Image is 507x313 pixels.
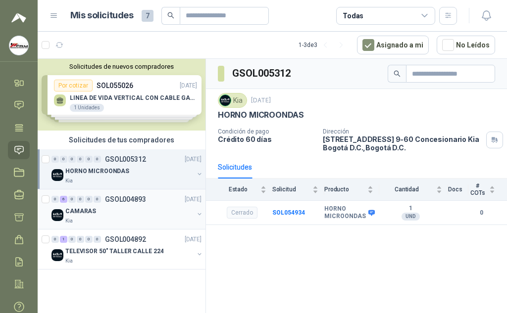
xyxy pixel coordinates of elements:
div: 0 [51,196,59,203]
p: Dirección [323,128,482,135]
div: 0 [68,196,76,203]
p: GSOL004893 [105,196,146,203]
div: UND [402,213,420,221]
div: 0 [51,236,59,243]
button: Solicitudes de nuevos compradores [42,63,202,70]
p: CAMARAS [65,207,96,216]
p: [DATE] [251,96,271,105]
span: search [167,12,174,19]
b: HORNO MICROONDAS [324,205,366,221]
p: Kia [65,217,73,225]
p: Crédito 60 días [218,135,315,143]
div: 0 [77,236,84,243]
b: 1 [379,205,442,213]
p: Condición de pago [218,128,315,135]
b: 0 [468,208,495,218]
div: 0 [68,236,76,243]
img: Company Logo [51,209,63,221]
div: 0 [68,156,76,163]
img: Company Logo [51,169,63,181]
div: 0 [51,156,59,163]
div: 0 [94,196,101,203]
img: Company Logo [51,249,63,261]
p: HORNO MICROONDAS [218,110,304,120]
img: Company Logo [9,36,28,55]
div: Solicitudes [218,162,252,173]
span: Estado [218,186,258,193]
p: Kia [65,257,73,265]
div: 1 [60,236,67,243]
div: 0 [94,156,101,163]
div: Cerrado [227,207,257,219]
p: GSOL004892 [105,236,146,243]
p: [DATE] [185,195,202,204]
a: SOL054934 [272,209,305,216]
div: 0 [85,236,93,243]
div: 1 - 3 de 3 [299,37,349,53]
div: Todas [343,10,363,21]
button: No Leídos [437,36,495,54]
a: 0 1 0 0 0 0 GSOL004892[DATE] Company LogoTELEVISOR 50" TALLER CALLE 224Kia [51,233,203,265]
p: [DATE] [185,235,202,244]
th: # COTs [468,179,507,201]
img: Company Logo [220,95,231,106]
p: [DATE] [185,155,202,164]
p: [STREET_ADDRESS] 9-60 Concesionario Kia Bogotá D.C. , Bogotá D.C. [323,135,482,152]
span: search [394,70,401,77]
button: Asignado a mi [357,36,429,54]
th: Solicitud [272,179,324,201]
h1: Mis solicitudes [70,8,134,23]
span: # COTs [468,182,487,196]
span: Producto [324,186,365,193]
th: Docs [448,179,468,201]
div: 0 [77,196,84,203]
span: Cantidad [379,186,434,193]
a: 0 6 0 0 0 0 GSOL004893[DATE] Company LogoCAMARASKia [51,193,203,225]
p: GSOL005312 [105,156,146,163]
p: Kia [65,177,73,185]
div: 0 [77,156,84,163]
span: 7 [142,10,153,22]
div: 0 [85,196,93,203]
img: Logo peakr [11,12,26,24]
div: 0 [85,156,93,163]
div: Solicitudes de tus compradores [38,131,205,149]
a: 0 0 0 0 0 0 GSOL005312[DATE] Company LogoHORNO MICROONDASKia [51,153,203,185]
span: Solicitud [272,186,310,193]
th: Cantidad [379,179,448,201]
p: TELEVISOR 50" TALLER CALLE 224 [65,247,163,256]
th: Producto [324,179,379,201]
div: Solicitudes de nuevos compradoresPor cotizarSOL055026[DATE] LINEA DE VIDA VERTICAL CON CABLE GALV... [38,59,205,131]
div: 0 [94,236,101,243]
div: 0 [60,156,67,163]
th: Estado [206,179,272,201]
h3: GSOL005312 [232,66,292,81]
div: Kia [218,93,247,108]
div: 6 [60,196,67,203]
p: HORNO MICROONDAS [65,167,129,176]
